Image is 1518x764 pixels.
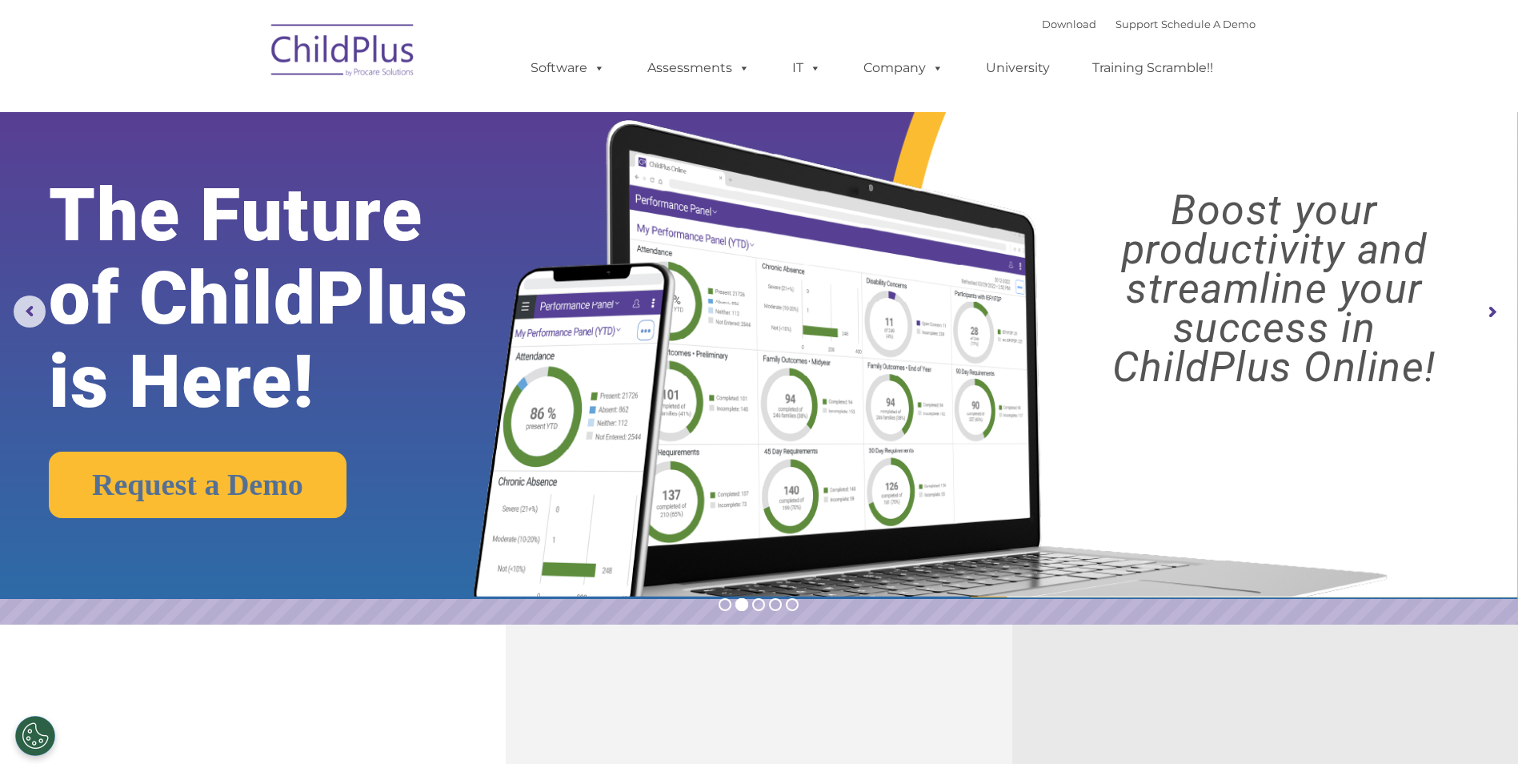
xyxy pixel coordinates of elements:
button: Cookies Settings [15,716,55,756]
iframe: Chat Widget [1438,687,1518,764]
a: Company [847,52,959,84]
a: Software [515,52,621,84]
font: | [1042,18,1256,30]
rs-layer: Boost your productivity and streamline your success in ChildPlus Online! [1049,191,1500,387]
a: Support [1115,18,1158,30]
span: Phone number [222,171,290,183]
a: Download [1042,18,1096,30]
rs-layer: The Future of ChildPlus is Here! [49,174,534,424]
a: Schedule A Demo [1161,18,1256,30]
a: IT [776,52,837,84]
a: University [970,52,1066,84]
a: Request a Demo [49,452,346,518]
span: Last name [222,106,271,118]
a: Assessments [631,52,766,84]
a: Training Scramble!! [1076,52,1229,84]
img: ChildPlus by Procare Solutions [263,13,423,93]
